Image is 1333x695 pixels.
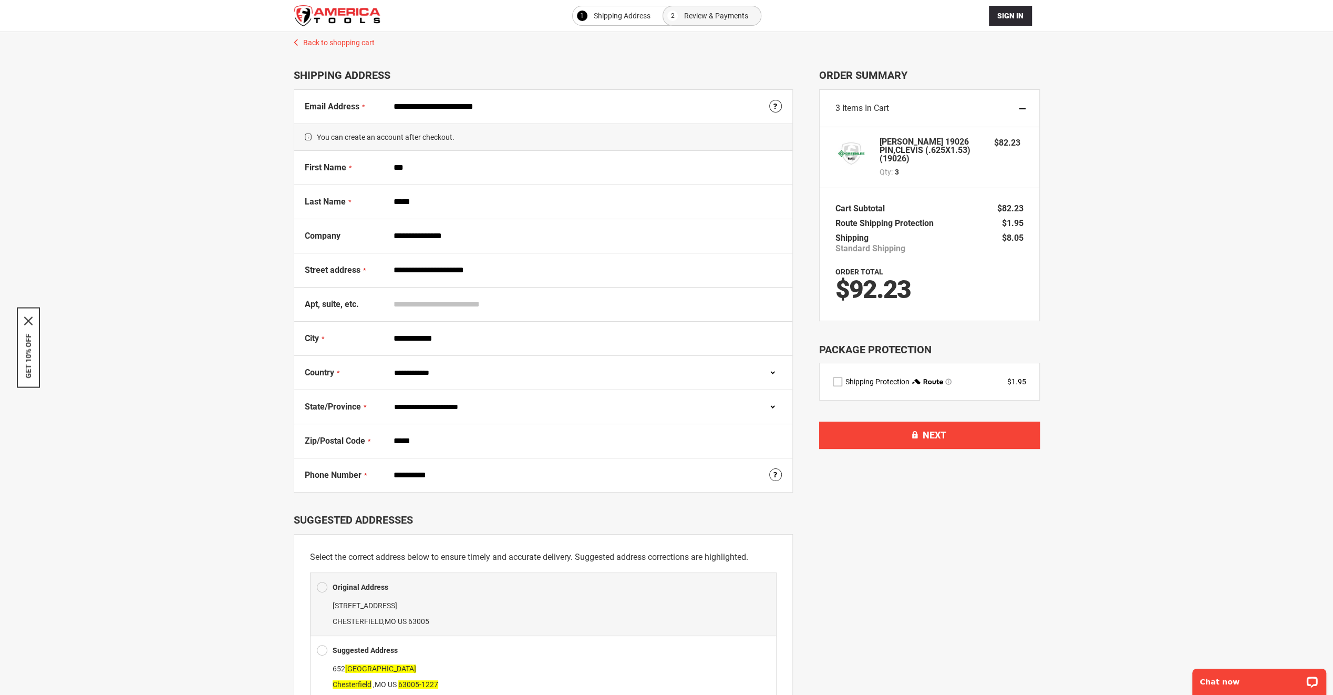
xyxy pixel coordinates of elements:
[835,201,890,216] th: Cart Subtotal
[895,167,899,177] span: 3
[994,138,1020,148] span: $82.23
[294,514,793,526] div: Suggested Addresses
[283,32,1050,48] a: Back to shopping cart
[594,9,650,22] span: Shipping Address
[305,470,361,480] span: Phone Number
[819,422,1040,449] button: Next
[835,233,869,243] span: Shipping
[388,680,397,689] span: US
[671,9,675,22] span: 2
[305,197,346,207] span: Last Name
[398,617,407,626] span: US
[305,299,359,309] span: Apt, suite, etc.
[835,243,905,254] span: Standard Shipping
[398,680,438,689] span: 63005-1227
[923,430,946,441] span: Next
[842,103,889,113] span: Items in Cart
[305,436,365,446] span: Zip/Postal Code
[819,69,1040,81] span: Order Summary
[305,402,361,412] span: State/Province
[880,168,891,176] span: Qty
[317,598,770,629] div: ,
[835,274,911,304] span: $92.23
[835,268,883,276] strong: Order Total
[310,550,777,564] p: Select the correct address below to ensure timely and accurate delivery. Suggested address correc...
[880,138,984,163] strong: [PERSON_NAME] 19026 PIN,CLEVIS (.625X1.53) (19026)
[24,317,33,325] button: Close
[1002,218,1024,228] span: $1.95
[833,376,1026,387] div: route shipping protection selector element
[835,103,840,113] span: 3
[24,317,33,325] svg: close icon
[317,661,770,692] div: ,
[305,101,359,111] span: Email Address
[1185,662,1333,695] iframe: LiveChat chat widget
[333,617,383,626] span: CHESTERFIELD
[333,601,397,610] span: [STREET_ADDRESS]
[375,680,386,689] span: MO
[333,665,416,673] span: 652
[845,377,910,386] span: Shipping Protection
[305,231,340,241] span: Company
[580,9,584,22] span: 1
[24,334,33,379] button: GET 10% OFF
[385,617,396,626] span: MO
[1007,376,1026,387] div: $1.95
[333,680,371,689] span: Chesterfield
[408,617,429,626] span: 63005
[294,124,792,151] span: You can create an account after checkout.
[819,342,1040,357] div: Package Protection
[333,583,388,591] b: Original Address
[305,367,334,377] span: Country
[305,162,346,172] span: First Name
[305,333,319,343] span: City
[997,203,1024,213] span: $82.23
[294,5,380,26] a: store logo
[997,12,1024,20] span: Sign In
[835,138,867,169] img: Greenlee 19026 PIN,CLEVIS (.625X1.53) (19026)
[294,69,793,81] div: Shipping Address
[684,9,748,22] span: Review & Payments
[835,216,939,231] th: Route Shipping Protection
[989,6,1032,26] button: Sign In
[333,646,398,655] b: Suggested Address
[345,665,416,673] span: [GEOGRAPHIC_DATA]
[945,379,952,385] span: Learn more
[294,5,380,26] img: America Tools
[305,265,360,275] span: Street address
[1002,233,1024,243] span: $8.05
